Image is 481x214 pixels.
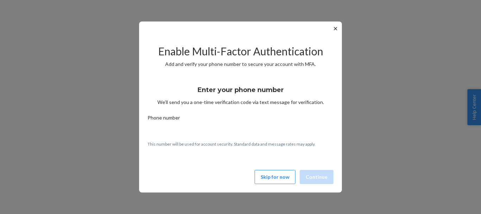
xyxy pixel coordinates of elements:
h3: Enter your phone number [198,85,284,94]
p: Add and verify your phone number to secure your account with MFA. [148,61,333,68]
p: This number will be used for account security. Standard data and message rates may apply. [148,141,333,147]
button: Skip for now [255,170,295,184]
button: ✕ [332,24,339,33]
h2: Enable Multi-Factor Authentication [148,45,333,57]
span: Phone number [148,114,180,124]
div: We’ll send you a one-time verification code via text message for verification. [148,80,333,106]
button: Continue [300,170,333,184]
